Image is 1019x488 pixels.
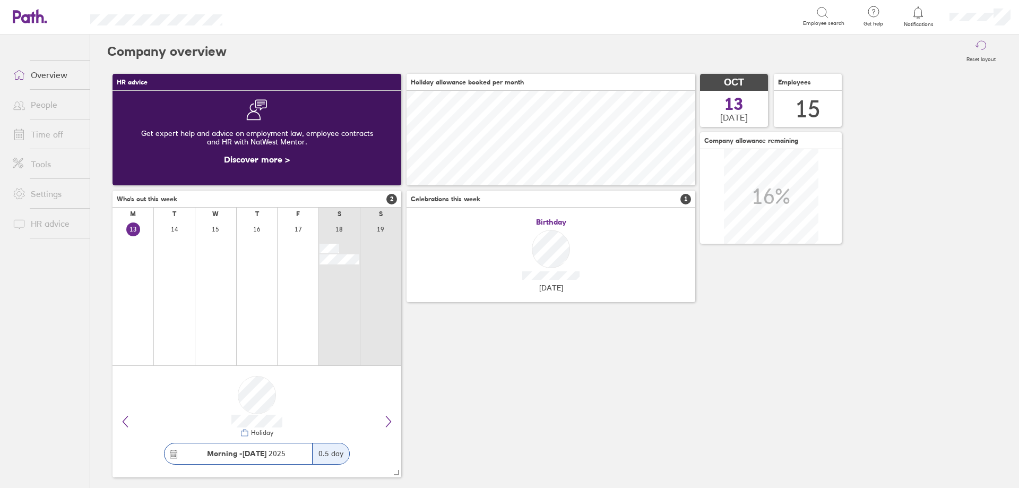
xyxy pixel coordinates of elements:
span: Company allowance remaining [704,137,798,144]
a: Time off [4,124,90,145]
span: Employee search [803,20,844,27]
span: Notifications [901,21,936,28]
strong: Morning - [207,449,243,458]
div: Get expert help and advice on employment law, employee contracts and HR with NatWest Mentor. [121,121,393,155]
span: Holiday allowance booked per month [411,79,524,86]
a: Notifications [901,5,936,28]
strong: [DATE] [243,449,266,458]
span: Who's out this week [117,195,177,203]
div: M [130,210,136,218]
span: 1 [680,194,691,204]
a: Settings [4,183,90,204]
div: T [172,210,176,218]
a: People [4,94,90,115]
span: Get help [856,21,891,27]
a: Discover more > [224,154,290,165]
label: Reset layout [960,53,1002,63]
a: HR advice [4,213,90,234]
div: S [338,210,341,218]
span: [DATE] [720,113,748,122]
a: Tools [4,153,90,175]
span: Celebrations this week [411,195,480,203]
div: W [212,210,219,218]
button: Reset layout [960,35,1002,69]
div: S [379,210,383,218]
div: 15 [795,96,821,123]
a: Overview [4,64,90,85]
h2: Company overview [107,35,227,69]
div: 0.5 day [312,443,349,464]
span: HR advice [117,79,148,86]
div: T [255,210,259,218]
span: 13 [724,96,744,113]
div: Search [251,11,278,21]
div: F [296,210,300,218]
span: 2 [386,194,397,204]
span: [DATE] [539,284,563,292]
span: OCT [724,77,744,88]
span: 2025 [207,449,286,458]
span: Employees [778,79,811,86]
span: Birthday [536,218,566,226]
div: Holiday [249,429,273,436]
